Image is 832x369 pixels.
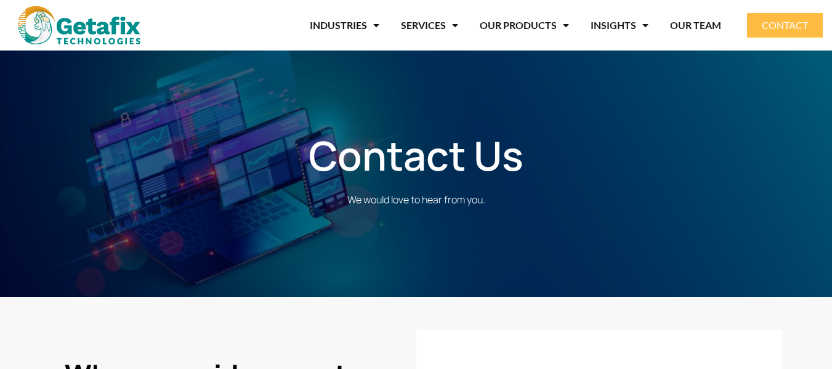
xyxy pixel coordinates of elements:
[71,132,761,180] h1: Contact Us
[164,11,722,39] nav: Menu
[71,192,761,207] p: We would love to hear from you.
[401,11,458,39] a: SERVICES
[591,11,648,39] a: INSIGHTS
[747,13,823,38] a: CONTACT
[310,11,379,39] a: INDUSTRIES
[480,11,569,39] a: OUR PRODUCTS
[670,11,721,39] a: OUR TEAM
[762,20,808,30] span: CONTACT
[18,6,140,44] img: web and mobile application development company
